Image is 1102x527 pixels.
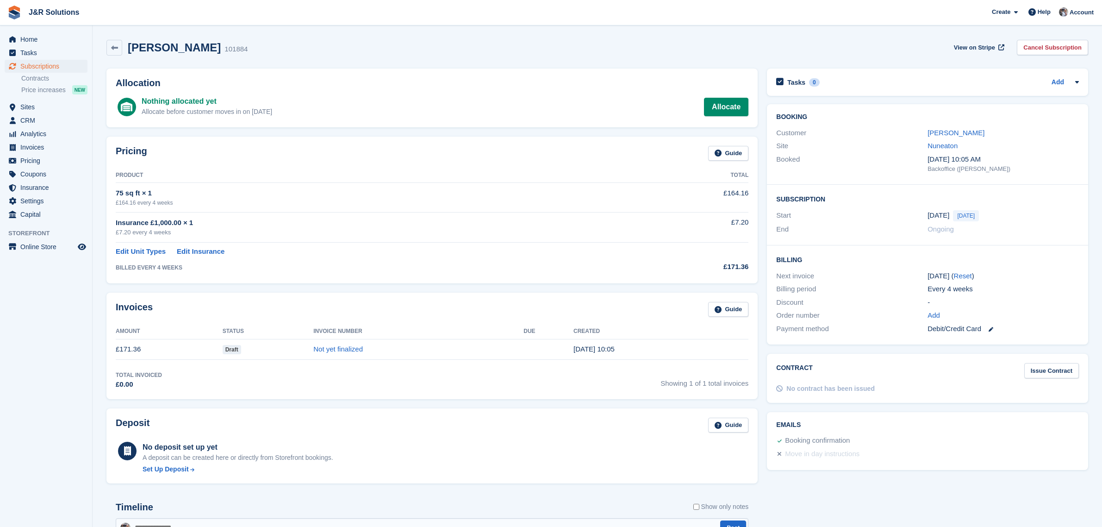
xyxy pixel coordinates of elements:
a: J&R Solutions [25,5,83,20]
a: menu [5,127,87,140]
a: Price increases NEW [21,85,87,95]
span: View on Stripe [954,43,995,52]
a: menu [5,194,87,207]
div: Next invoice [776,271,928,282]
div: No deposit set up yet [143,442,333,453]
h2: Tasks [787,78,805,87]
span: Help [1038,7,1051,17]
span: Capital [20,208,76,221]
img: stora-icon-8386f47178a22dfd0bd8f6a31ec36ba5ce8667c1dd55bd0f319d3a0aa187defe.svg [7,6,21,19]
div: Billing period [776,284,928,295]
a: menu [5,141,87,154]
a: Edit Unit Types [116,246,166,257]
time: 2025-08-16 00:00:00 UTC [928,210,949,221]
span: Draft [223,345,241,354]
div: Customer [776,128,928,138]
input: Show only notes [693,502,699,512]
h2: Booking [776,113,1079,121]
span: Pricing [20,154,76,167]
th: Created [573,324,748,339]
a: Add [928,310,940,321]
div: Booked [776,154,928,174]
a: Guide [708,418,749,433]
a: Preview store [76,241,87,252]
a: menu [5,60,87,73]
div: BILLED EVERY 4 WEEKS [116,263,630,272]
div: £171.36 [630,262,748,272]
a: Set Up Deposit [143,464,333,474]
a: Not yet finalized [313,345,363,353]
div: NEW [72,85,87,94]
a: [PERSON_NAME] [928,129,984,137]
th: Invoice Number [313,324,523,339]
h2: Deposit [116,418,149,433]
img: Steve Revell [1059,7,1068,17]
span: Tasks [20,46,76,59]
td: £171.36 [116,339,223,360]
a: Issue Contract [1024,363,1079,378]
a: Edit Insurance [177,246,224,257]
span: Settings [20,194,76,207]
div: Payment method [776,324,928,334]
div: Set Up Deposit [143,464,189,474]
th: Total [630,168,748,183]
div: £7.20 every 4 weeks [116,228,630,237]
p: A deposit can be created here or directly from Storefront bookings. [143,453,333,463]
h2: Contract [776,363,813,378]
div: No contract has been issued [786,384,875,394]
span: Online Store [20,240,76,253]
span: Sites [20,100,76,113]
a: View on Stripe [950,40,1006,55]
span: Analytics [20,127,76,140]
div: Allocate before customer moves in on [DATE] [142,107,272,117]
h2: Timeline [116,502,153,513]
div: £0.00 [116,379,162,390]
a: menu [5,168,87,181]
span: Account [1070,8,1094,17]
div: - [928,297,1079,308]
th: Status [223,324,314,339]
span: Showing 1 of 1 total invoices [660,371,748,390]
span: Coupons [20,168,76,181]
a: Nuneaton [928,142,958,150]
h2: Subscription [776,194,1079,203]
span: CRM [20,114,76,127]
a: menu [5,181,87,194]
a: Contracts [21,74,87,83]
label: Show only notes [693,502,749,512]
a: menu [5,208,87,221]
a: menu [5,114,87,127]
a: Cancel Subscription [1017,40,1088,55]
div: Move in day instructions [785,449,859,460]
span: Subscriptions [20,60,76,73]
a: menu [5,100,87,113]
span: Home [20,33,76,46]
a: menu [5,154,87,167]
span: Insurance [20,181,76,194]
span: Ongoing [928,225,954,233]
div: Every 4 weeks [928,284,1079,295]
div: Insurance £1,000.00 × 1 [116,218,630,228]
div: 0 [809,78,820,87]
span: Price increases [21,86,66,94]
div: Nothing allocated yet [142,96,272,107]
a: menu [5,240,87,253]
td: £7.20 [630,212,748,242]
div: £164.16 every 4 weeks [116,199,630,207]
th: Product [116,168,630,183]
div: Backoffice ([PERSON_NAME]) [928,164,1079,174]
th: Due [523,324,573,339]
span: Invoices [20,141,76,154]
div: [DATE] ( ) [928,271,1079,282]
div: Start [776,210,928,221]
a: Guide [708,302,749,317]
time: 2025-08-16 09:05:29 UTC [573,345,615,353]
td: £164.16 [630,183,748,212]
h2: Billing [776,255,1079,264]
h2: Invoices [116,302,153,317]
div: Order number [776,310,928,321]
a: menu [5,33,87,46]
a: Reset [954,272,972,280]
div: 101884 [224,44,248,55]
div: Discount [776,297,928,308]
